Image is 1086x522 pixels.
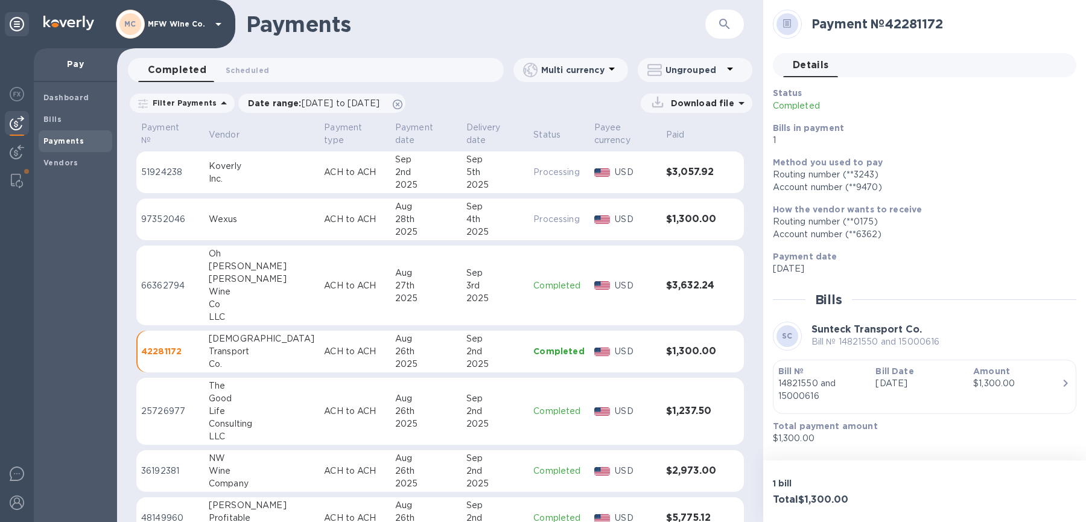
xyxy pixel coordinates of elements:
p: Payment date [395,121,441,147]
span: Payee currency [594,121,656,147]
img: USD [594,407,611,416]
div: Sep [466,333,524,345]
div: Account number (**6362) [773,228,1067,241]
b: Sunteck Transport Co. [811,323,922,335]
div: Aug [395,267,457,279]
div: [DEMOGRAPHIC_DATA] [209,333,314,345]
button: Bill №14821550 and 15000616Bill Date[DATE]Amount$1,300.00 [773,360,1076,414]
div: Koverly [209,160,314,173]
img: USD [594,215,611,224]
div: 5th [466,166,524,179]
p: Vendor [209,129,240,141]
div: 2025 [395,292,457,305]
div: 26th [395,405,457,418]
p: [DATE] [875,377,964,390]
div: 26th [395,465,457,477]
b: Bills [43,115,62,124]
h3: $3,057.92 [666,167,720,178]
b: Payment date [773,252,837,261]
div: Sep [466,200,524,213]
div: [PERSON_NAME] [209,499,314,512]
span: Vendor [209,129,255,141]
div: Sep [466,267,524,279]
b: Status [773,88,802,98]
b: Payments [43,136,84,145]
p: Filter Payments [148,98,217,108]
div: Sep [466,153,524,166]
p: Status [533,129,560,141]
p: USD [615,345,656,358]
div: Aug [395,200,457,213]
div: Transport [209,345,314,358]
div: Life [209,405,314,418]
h3: $1,237.50 [666,406,720,417]
p: MFW Wine Co. [148,20,208,28]
div: 2nd [466,405,524,418]
div: [PERSON_NAME] [209,273,314,285]
div: 2025 [395,358,457,371]
p: Processing [533,166,584,179]
p: ACH to ACH [324,345,386,358]
div: Sep [395,153,457,166]
div: [PERSON_NAME] [209,260,314,273]
p: 66362794 [141,279,199,292]
div: 26th [395,345,457,358]
p: Ungrouped [665,64,723,76]
div: 2025 [395,226,457,238]
div: Wine [209,285,314,298]
h3: $2,973.00 [666,465,720,477]
p: [DATE] [773,263,1067,275]
div: 2025 [466,292,524,305]
div: Account number (**9470) [773,181,1067,194]
p: 1 [773,134,1067,147]
span: Delivery date [466,121,524,147]
span: Paid [666,129,700,141]
p: USD [615,279,656,292]
div: 2nd [395,166,457,179]
div: Inc. [209,173,314,185]
div: 4th [466,213,524,226]
p: Completed [533,345,584,357]
p: Completed [773,100,969,112]
div: Routing number (**0175) [773,215,1067,228]
p: Completed [533,405,584,418]
img: USD [594,467,611,476]
span: Completed [148,62,206,78]
h2: Bills [815,292,842,307]
p: Pay [43,58,107,70]
p: Delivery date [466,121,509,147]
div: Wine [209,465,314,477]
div: 27th [395,279,457,292]
b: Amount [973,366,1010,376]
h3: Total $1,300.00 [773,494,920,506]
p: Bill № 14821550 and 15000616 [811,336,940,348]
div: Oh [209,247,314,260]
span: Details [793,57,829,74]
div: Aug [395,452,457,465]
div: Good [209,392,314,405]
div: Aug [395,392,457,405]
p: $1,300.00 [773,432,1067,445]
div: Wexus [209,213,314,226]
div: Sep [466,392,524,405]
p: 14821550 and 15000616 [778,377,866,403]
p: Completed [533,279,584,292]
div: 2025 [395,418,457,430]
h3: $1,300.00 [666,214,720,225]
img: Logo [43,16,94,30]
div: Sep [466,452,524,465]
p: Payment № [141,121,183,147]
span: Status [533,129,576,141]
div: NW [209,452,314,465]
p: Paid [666,129,685,141]
b: Bill Date [875,366,913,376]
p: 36192381 [141,465,199,477]
div: Routing number (**3243) [773,168,1067,181]
div: Consulting [209,418,314,430]
p: 97352046 [141,213,199,226]
div: Sep [466,499,524,512]
p: ACH to ACH [324,166,386,179]
span: Payment № [141,121,199,147]
div: 2025 [466,226,524,238]
p: ACH to ACH [324,279,386,292]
